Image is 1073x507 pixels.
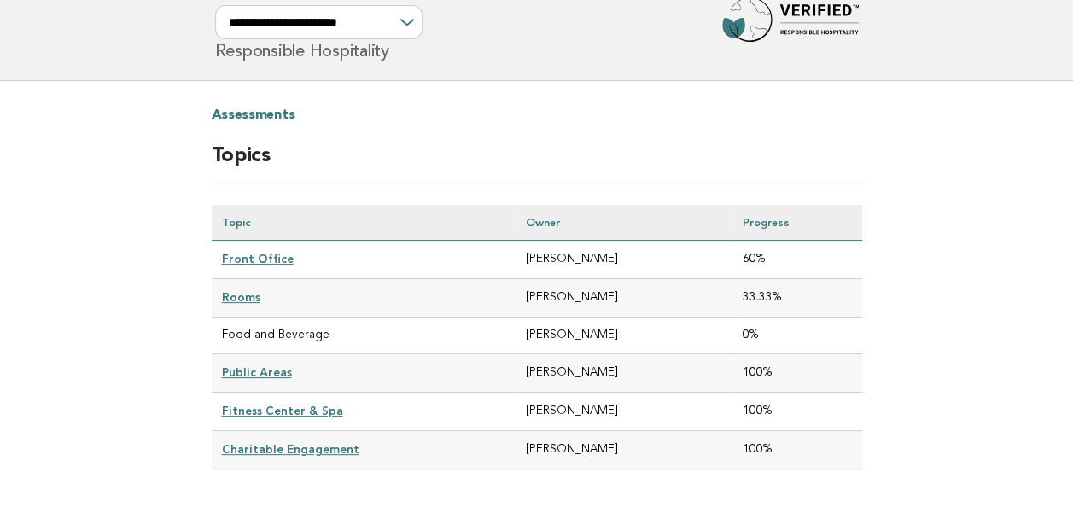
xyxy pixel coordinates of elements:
[222,404,343,417] a: Fitness Center & Spa
[515,431,732,469] td: [PERSON_NAME]
[732,354,861,393] td: 100%
[732,431,861,469] td: 100%
[515,278,732,317] td: [PERSON_NAME]
[212,102,295,129] a: Assessments
[732,240,861,278] td: 60%
[732,317,861,353] td: 0%
[732,205,861,241] th: Progress
[222,252,294,265] a: Front Office
[212,317,516,353] td: Food and Beverage
[732,278,861,317] td: 33.33%
[222,365,292,379] a: Public Areas
[515,317,732,353] td: [PERSON_NAME]
[222,442,359,456] a: Charitable Engagement
[732,393,861,431] td: 100%
[222,290,260,304] a: Rooms
[515,240,732,278] td: [PERSON_NAME]
[515,393,732,431] td: [PERSON_NAME]
[212,143,862,184] h2: Topics
[515,205,732,241] th: Owner
[212,205,516,241] th: Topic
[515,354,732,393] td: [PERSON_NAME]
